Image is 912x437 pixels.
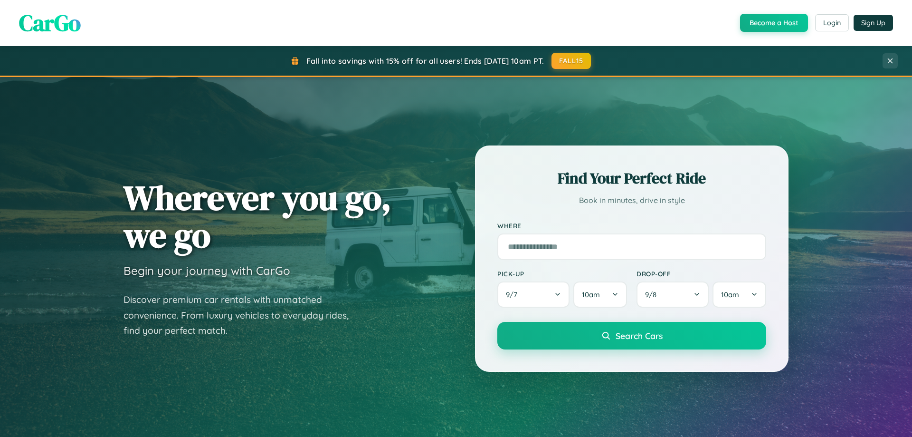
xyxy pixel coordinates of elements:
[551,53,591,69] button: FALL15
[497,194,766,207] p: Book in minutes, drive in style
[497,282,570,308] button: 9/7
[497,168,766,189] h2: Find Your Perfect Ride
[123,292,361,339] p: Discover premium car rentals with unmatched convenience. From luxury vehicles to everyday rides, ...
[645,290,661,299] span: 9 / 8
[573,282,627,308] button: 10am
[19,7,81,39] span: CarGo
[712,282,766,308] button: 10am
[636,270,766,278] label: Drop-off
[616,330,663,341] span: Search Cars
[740,14,808,32] button: Become a Host
[497,270,627,278] label: Pick-up
[497,222,766,230] label: Where
[582,290,600,299] span: 10am
[721,290,739,299] span: 10am
[815,14,849,31] button: Login
[506,290,522,299] span: 9 / 7
[306,56,544,66] span: Fall into savings with 15% off for all users! Ends [DATE] 10am PT.
[854,15,893,31] button: Sign Up
[497,322,766,350] button: Search Cars
[636,282,709,308] button: 9/8
[123,179,391,254] h1: Wherever you go, we go
[123,263,290,278] h3: Begin your journey with CarGo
